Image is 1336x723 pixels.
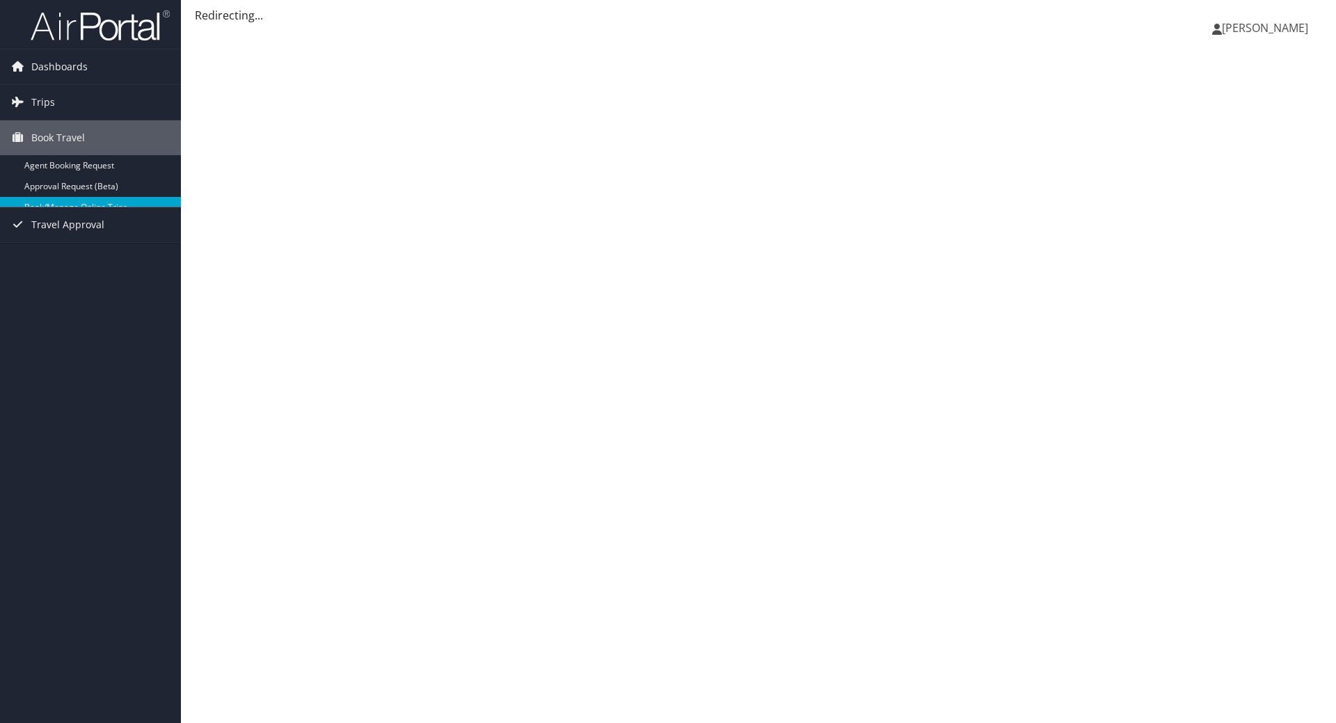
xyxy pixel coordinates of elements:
[31,9,170,42] img: airportal-logo.png
[1222,20,1308,35] span: [PERSON_NAME]
[31,207,104,242] span: Travel Approval
[31,49,88,84] span: Dashboards
[195,7,1322,24] div: Redirecting...
[31,85,55,120] span: Trips
[31,120,85,155] span: Book Travel
[1212,7,1322,49] a: [PERSON_NAME]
